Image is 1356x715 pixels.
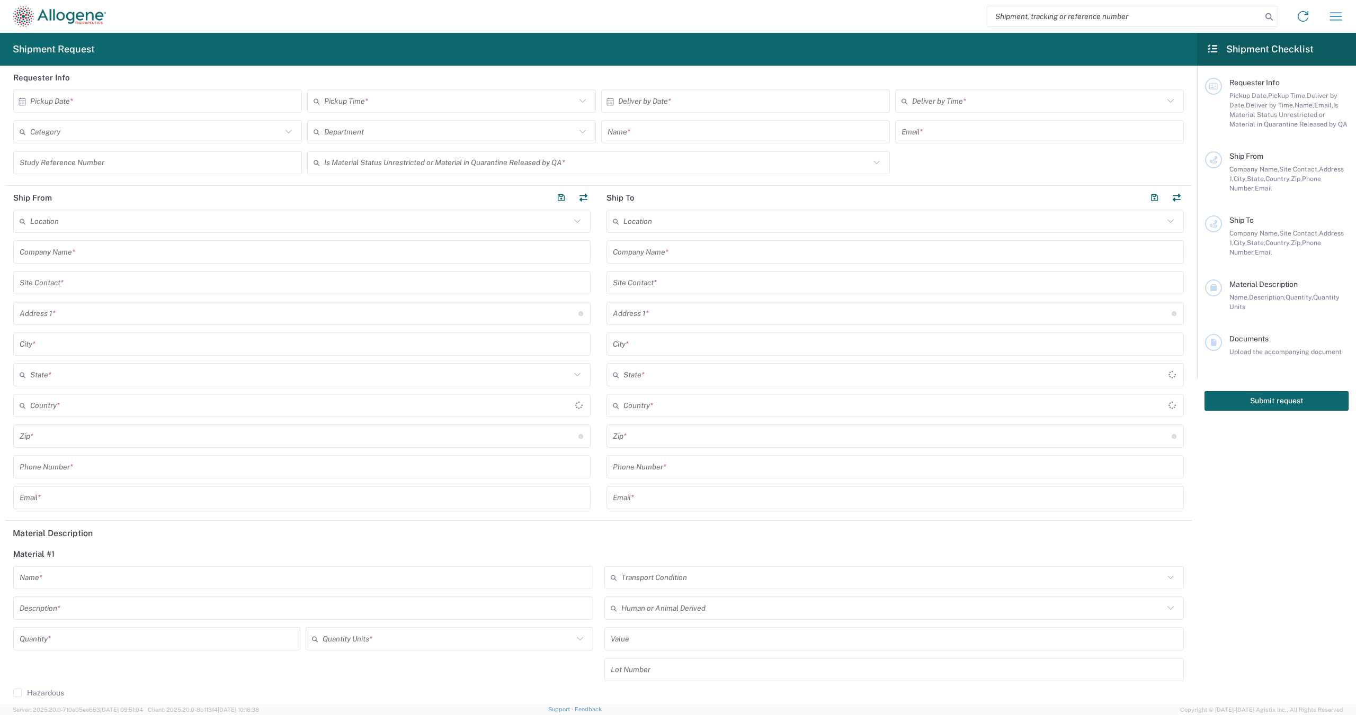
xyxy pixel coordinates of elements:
[13,528,1184,538] h5: Material Description
[1234,175,1247,183] span: City,
[1207,43,1314,56] h2: Shipment Checklist
[1279,165,1319,173] span: Site Contact,
[548,706,575,712] a: Support
[1291,175,1302,183] span: Zip,
[1255,184,1272,192] span: Email
[100,707,143,713] span: [DATE] 09:51:04
[13,43,95,56] h2: Shipment Request
[1205,391,1349,411] button: Submit request
[1291,239,1302,247] span: Zip,
[1246,101,1295,109] span: Deliver by Time,
[1229,78,1280,87] span: Requester Info
[13,73,70,83] h2: Requester Info
[148,707,259,713] span: Client: 2025.20.0-8b113f4
[13,689,64,697] label: Hazardous
[1279,229,1319,237] span: Site Contact,
[218,707,259,713] span: [DATE] 10:16:38
[1229,152,1263,160] span: Ship From
[606,193,635,203] h2: Ship To
[1234,239,1247,247] span: City,
[1180,705,1343,714] span: Copyright © [DATE]-[DATE] Agistix Inc., All Rights Reserved
[13,193,52,203] h2: Ship From
[1265,175,1291,183] span: Country,
[987,6,1262,26] input: Shipment, tracking or reference number
[1229,216,1254,224] span: Ship To
[1268,92,1307,99] span: Pickup Time,
[1229,348,1342,356] span: Upload the accompanying document
[1295,101,1314,109] span: Name,
[13,6,106,27] img: allogene
[1229,92,1268,99] span: Pickup Date,
[1229,229,1279,237] span: Company Name,
[1229,165,1279,173] span: Company Name,
[13,707,143,713] span: Server: 2025.20.0-710e05ee653
[1229,280,1298,288] span: Material Description
[13,549,55,559] h2: Material #1
[575,706,602,712] a: Feedback
[1265,239,1291,247] span: Country,
[1247,175,1265,183] span: State,
[1314,101,1333,109] span: Email,
[1229,293,1249,301] span: Name,
[1229,334,1269,343] span: Documents
[1229,101,1348,128] span: Is Material Status Unrestricted or Material in Quarantine Released by QA
[1255,248,1272,256] span: Email
[1249,293,1286,301] span: Description,
[1286,293,1313,301] span: Quantity,
[1247,239,1265,247] span: State,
